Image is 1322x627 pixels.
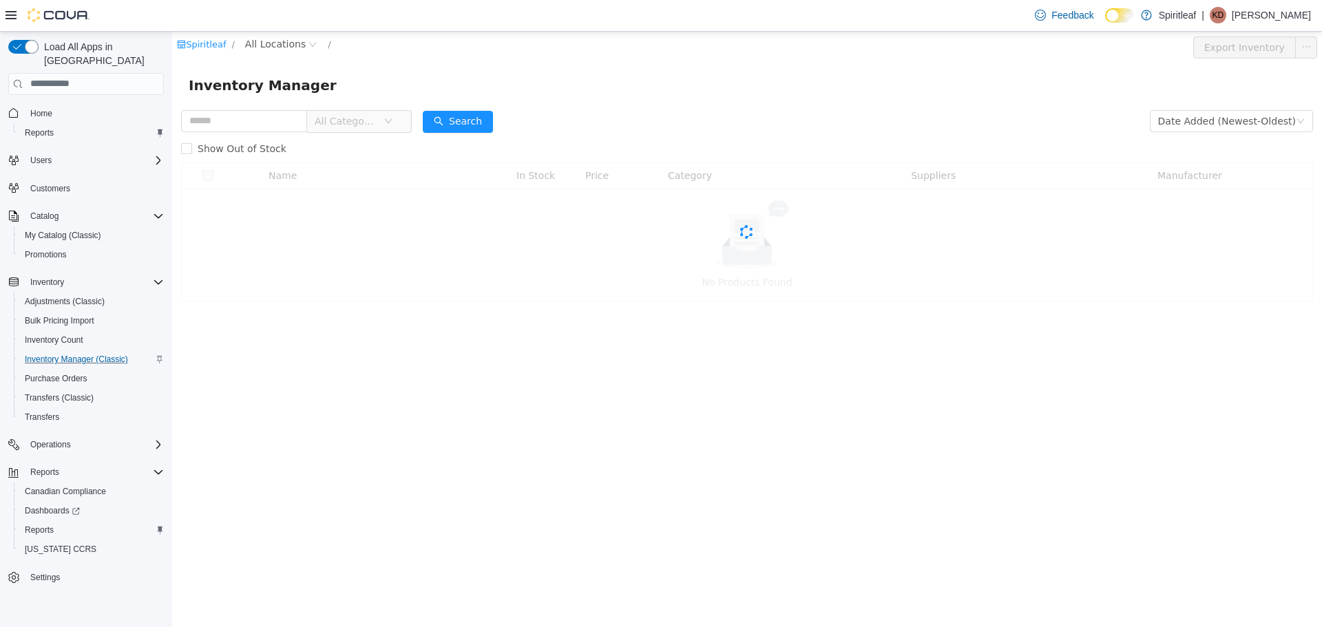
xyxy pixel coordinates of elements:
span: Bulk Pricing Import [25,315,94,326]
img: Cova [28,8,90,22]
span: Adjustments (Classic) [25,296,105,307]
span: Feedback [1051,8,1093,22]
a: Canadian Compliance [19,483,112,500]
p: [PERSON_NAME] [1232,7,1311,23]
span: Dashboards [25,505,80,516]
button: Catalog [25,208,64,224]
a: My Catalog (Classic) [19,227,107,244]
a: Reports [19,125,59,141]
nav: Complex example [8,98,164,624]
span: Inventory Count [19,332,164,348]
a: icon: shopSpiritleaf [5,8,54,18]
a: Transfers (Classic) [19,390,99,406]
button: Reports [14,123,169,142]
span: Reports [25,127,54,138]
span: Dashboards [19,502,164,519]
span: Show Out of Stock [20,111,120,123]
span: My Catalog (Classic) [25,230,101,241]
button: Export Inventory [1021,5,1124,27]
a: Dashboards [19,502,85,519]
span: Purchase Orders [25,373,87,384]
span: / [156,8,158,18]
span: Customers [25,180,164,197]
span: Reports [19,522,164,538]
button: Settings [3,567,169,587]
span: Canadian Compliance [19,483,164,500]
i: icon: shop [5,8,14,17]
span: Inventory [30,277,64,288]
span: Transfers [25,412,59,423]
button: Reports [3,463,169,482]
a: Adjustments (Classic) [19,293,110,310]
span: Inventory Count [25,334,83,346]
a: Customers [25,180,76,197]
span: Home [30,108,52,119]
span: Inventory Manager [17,43,173,65]
span: Inventory Manager (Classic) [19,351,164,368]
span: Bulk Pricing Import [19,312,164,329]
span: Settings [30,572,60,583]
button: Bulk Pricing Import [14,311,169,330]
span: Reports [30,467,59,478]
span: Catalog [25,208,164,224]
button: Promotions [14,245,169,264]
span: Promotions [19,246,164,263]
span: Home [25,105,164,122]
span: Adjustments (Classic) [19,293,164,310]
i: icon: down [212,85,220,95]
span: Transfers (Classic) [25,392,94,403]
span: Inventory Manager (Classic) [25,354,128,365]
span: Operations [30,439,71,450]
span: My Catalog (Classic) [19,227,164,244]
button: Canadian Compliance [14,482,169,501]
button: Transfers [14,407,169,427]
a: Inventory Count [19,332,89,348]
p: | [1202,7,1204,23]
span: [US_STATE] CCRS [25,544,96,555]
button: Operations [3,435,169,454]
span: KD [1213,7,1224,23]
button: Operations [25,436,76,453]
a: Home [25,105,58,122]
span: Promotions [25,249,67,260]
button: Inventory [25,274,70,290]
span: Settings [25,568,164,586]
button: Transfers (Classic) [14,388,169,407]
a: Feedback [1029,1,1099,29]
i: icon: down [1124,85,1133,95]
span: Reports [25,464,164,480]
span: Transfers (Classic) [19,390,164,406]
span: Transfers [19,409,164,425]
span: Purchase Orders [19,370,164,387]
a: Settings [25,569,65,586]
span: Users [25,152,164,169]
button: icon: ellipsis [1123,5,1145,27]
span: Reports [25,524,54,535]
button: Adjustments (Classic) [14,292,169,311]
button: icon: searchSearch [251,79,321,101]
a: Reports [19,522,59,538]
button: Reports [25,464,65,480]
span: Operations [25,436,164,453]
span: Reports [19,125,164,141]
span: Inventory [25,274,164,290]
button: Inventory [3,273,169,292]
button: [US_STATE] CCRS [14,540,169,559]
span: Load All Apps in [GEOGRAPHIC_DATA] [39,40,164,67]
button: My Catalog (Classic) [14,226,169,245]
span: Catalog [30,211,59,222]
input: Dark Mode [1105,8,1134,23]
a: Transfers [19,409,65,425]
button: Reports [14,520,169,540]
span: Washington CCRS [19,541,164,557]
span: All Categories [143,83,205,96]
span: Users [30,155,52,166]
div: Kelsey D [1210,7,1226,23]
a: [US_STATE] CCRS [19,541,102,557]
p: Spiritleaf [1159,7,1196,23]
span: All Locations [73,5,134,20]
a: Inventory Manager (Classic) [19,351,134,368]
button: Purchase Orders [14,369,169,388]
button: Inventory Count [14,330,169,350]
